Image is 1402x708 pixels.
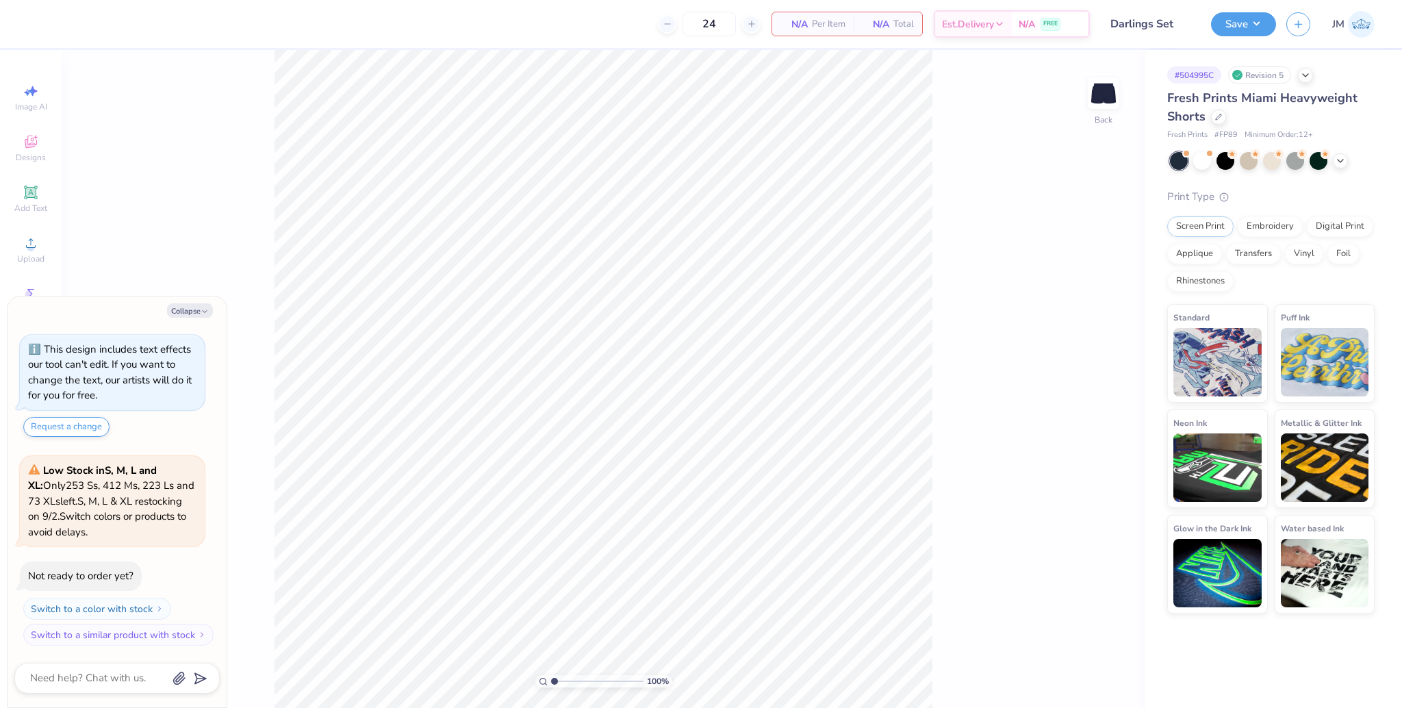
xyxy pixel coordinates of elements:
span: Add Text [14,203,47,214]
span: Upload [17,253,44,264]
span: Standard [1173,310,1210,325]
div: Digital Print [1307,216,1373,237]
div: Screen Print [1167,216,1234,237]
strong: Low Stock in S, M, L and XL : [28,464,157,493]
img: Water based Ink [1281,539,1369,607]
img: Puff Ink [1281,328,1369,396]
div: Rhinestones [1167,271,1234,292]
img: Back [1090,79,1117,107]
div: Back [1095,114,1112,126]
span: Water based Ink [1281,521,1344,535]
div: Foil [1327,244,1360,264]
span: Metallic & Glitter Ink [1281,416,1362,430]
div: Not ready to order yet? [28,569,133,583]
button: Request a change [23,417,110,437]
img: Glow in the Dark Ink [1173,539,1262,607]
button: Save [1211,12,1276,36]
span: Puff Ink [1281,310,1310,325]
span: # FP89 [1214,129,1238,141]
div: Print Type [1167,189,1375,205]
button: Switch to a similar product with stock [23,624,214,646]
div: This design includes text effects our tool can't edit. If you want to change the text, our artist... [28,342,192,403]
span: Glow in the Dark Ink [1173,521,1251,535]
input: Untitled Design [1100,10,1201,38]
span: Fresh Prints [1167,129,1208,141]
a: JM [1332,11,1375,38]
span: Est. Delivery [942,17,994,31]
div: # 504995C [1167,66,1221,84]
img: Metallic & Glitter Ink [1281,433,1369,502]
span: Minimum Order: 12 + [1245,129,1313,141]
span: Image AI [15,101,47,112]
div: Applique [1167,244,1222,264]
img: Neon Ink [1173,433,1262,502]
button: Switch to a color with stock [23,598,171,620]
span: JM [1332,16,1344,32]
span: Only 253 Ss, 412 Ms, 223 Ls and 73 XLs left. S, M, L & XL restocking on 9/2. Switch colors or pro... [28,464,194,539]
div: Revision 5 [1228,66,1291,84]
div: Transfers [1226,244,1281,264]
button: Collapse [167,303,213,318]
img: Standard [1173,328,1262,396]
span: 100 % [647,675,669,687]
img: Switch to a similar product with stock [198,631,206,639]
span: N/A [780,17,808,31]
span: Neon Ink [1173,416,1207,430]
div: Vinyl [1285,244,1323,264]
img: John Michael Binayas [1348,11,1375,38]
span: Designs [16,152,46,163]
span: FREE [1043,19,1058,29]
span: Total [893,17,914,31]
span: N/A [1019,17,1035,31]
img: Switch to a color with stock [155,605,164,613]
div: Embroidery [1238,216,1303,237]
span: Per Item [812,17,845,31]
span: Fresh Prints Miami Heavyweight Shorts [1167,90,1358,125]
input: – – [683,12,736,36]
span: N/A [862,17,889,31]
